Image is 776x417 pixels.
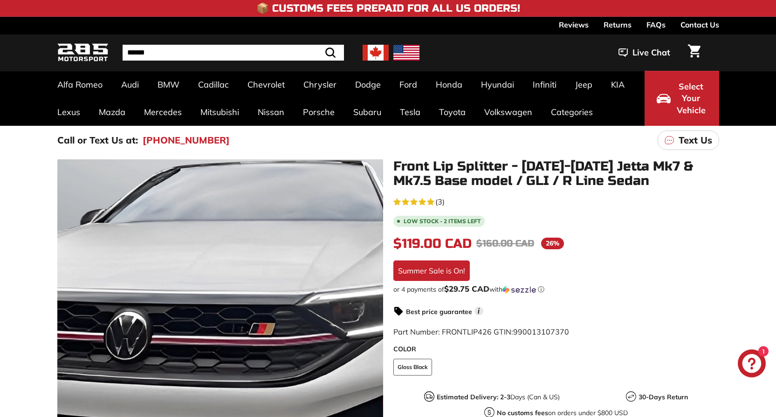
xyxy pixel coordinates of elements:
a: [PHONE_NUMBER] [143,133,230,147]
inbox-online-store-chat: Shopify online store chat [735,349,769,380]
a: Contact Us [680,17,719,33]
strong: 30-Days Return [639,393,688,401]
img: Sezzle [502,286,536,294]
a: Honda [426,71,472,98]
input: Search [123,45,344,61]
button: Select Your Vehicle [645,71,719,126]
a: Mercedes [135,98,191,126]
h1: Front Lip Splitter - [DATE]-[DATE] Jetta Mk7 & Mk7.5 Base model / GLI / R Line Sedan [393,159,719,188]
label: COLOR [393,344,719,354]
a: Mazda [89,98,135,126]
a: Infiniti [523,71,566,98]
a: Lexus [48,98,89,126]
p: Days (Can & US) [437,392,560,402]
a: Chevrolet [238,71,294,98]
a: Audi [112,71,148,98]
a: Volkswagen [475,98,542,126]
a: BMW [148,71,189,98]
div: Summer Sale is On! [393,260,470,281]
span: Live Chat [632,47,670,59]
a: 5.0 rating (3 votes) [393,195,719,207]
button: Live Chat [606,41,682,64]
a: Toyota [430,98,475,126]
strong: No customs fees [497,409,548,417]
a: Subaru [344,98,391,126]
img: Logo_285_Motorsport_areodynamics_components [57,42,109,64]
a: Mitsubishi [191,98,248,126]
a: Porsche [294,98,344,126]
span: $119.00 CAD [393,236,472,252]
a: Cadillac [189,71,238,98]
a: KIA [602,71,634,98]
p: Text Us [679,133,712,147]
div: or 4 payments of$29.75 CADwithSezzle Click to learn more about Sezzle [393,285,719,294]
a: Categories [542,98,602,126]
a: Cart [682,37,706,68]
a: Chrysler [294,71,346,98]
strong: Best price guarantee [406,308,472,316]
div: or 4 payments of with [393,285,719,294]
a: Dodge [346,71,390,98]
a: Reviews [559,17,589,33]
span: i [474,307,483,315]
span: Part Number: FRONTLIP426 GTIN: [393,327,569,336]
a: Returns [604,17,632,33]
span: 990013107370 [513,327,569,336]
span: $29.75 CAD [444,284,489,294]
span: $160.00 CAD [476,238,534,249]
a: FAQs [646,17,666,33]
h4: 📦 Customs Fees Prepaid for All US Orders! [256,3,520,14]
p: Call or Text Us at: [57,133,138,147]
a: Nissan [248,98,294,126]
span: Low stock - 2 items left [404,219,481,224]
a: Tesla [391,98,430,126]
span: 26% [541,238,564,249]
a: Alfa Romeo [48,71,112,98]
strong: Estimated Delivery: 2-3 [437,393,510,401]
span: (3) [435,196,445,207]
span: Select Your Vehicle [675,81,707,116]
a: Ford [390,71,426,98]
a: Hyundai [472,71,523,98]
a: Jeep [566,71,602,98]
a: Text Us [658,130,719,150]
